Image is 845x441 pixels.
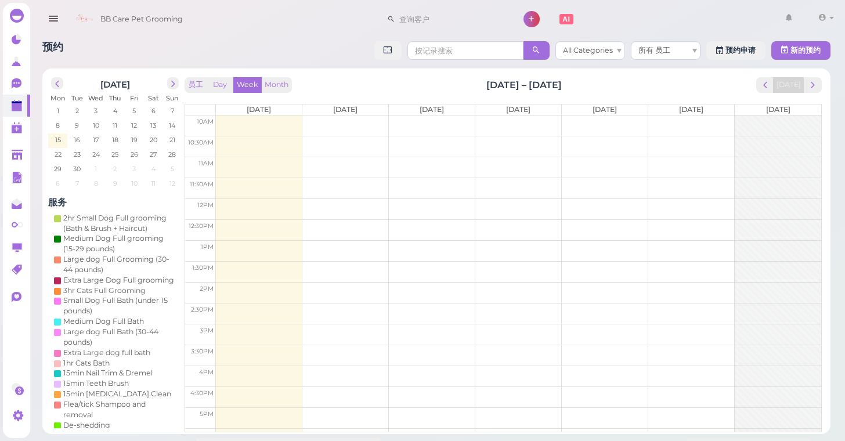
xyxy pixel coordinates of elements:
[169,106,175,116] span: 7
[129,135,138,145] span: 19
[74,120,80,131] span: 9
[506,105,530,114] span: [DATE]
[74,106,80,116] span: 2
[63,233,176,254] div: Medium Dog Full grooming (15-29 pounds)
[185,77,207,93] button: 员工
[92,120,100,131] span: 10
[129,149,139,160] span: 26
[486,78,562,92] h2: [DATE] – [DATE]
[188,222,213,230] span: 12:30pm
[333,105,358,114] span: [DATE]
[187,139,213,146] span: 10:30am
[130,120,138,131] span: 12
[804,77,822,93] button: next
[190,431,213,439] span: 5:30pm
[790,46,821,55] span: 新的预约
[148,135,158,145] span: 20
[199,327,213,334] span: 3pm
[63,358,110,368] div: 1hr Cats Bath
[773,77,804,93] button: [DATE]
[247,105,271,114] span: [DATE]
[407,41,523,60] input: 按记录搜索
[48,197,182,208] h4: 服务
[771,41,830,60] button: 新的预约
[149,120,157,131] span: 13
[261,77,292,93] button: Month
[189,180,213,188] span: 11:30am
[168,135,176,145] span: 21
[166,94,178,102] span: Sun
[92,135,100,145] span: 17
[198,160,213,167] span: 11am
[63,327,176,348] div: Large dog Full Bath (30-44 pounds)
[53,149,62,160] span: 22
[129,178,138,189] span: 10
[63,285,146,296] div: 3hr Cats Full Grooming
[51,77,63,89] button: prev
[42,41,63,53] span: 预约
[55,106,60,116] span: 1
[88,94,103,102] span: Wed
[199,285,213,292] span: 2pm
[100,77,130,90] h2: [DATE]
[53,135,62,145] span: 15
[706,41,765,60] a: 预约申请
[63,348,150,358] div: Extra Large dog full bath
[111,106,118,116] span: 4
[110,135,119,145] span: 18
[110,149,120,160] span: 25
[63,368,153,378] div: 15min Nail Trim & Dremel
[190,348,213,355] span: 3:30pm
[167,149,177,160] span: 28
[63,420,110,431] div: De-shedding
[74,178,80,189] span: 7
[756,77,774,93] button: prev
[53,164,63,174] span: 29
[63,254,176,275] div: Large dog Full Grooming (30-44 pounds)
[100,3,183,35] span: BB Care Pet Grooming
[50,94,65,102] span: Mon
[150,178,157,189] span: 11
[73,135,81,145] span: 16
[112,164,118,174] span: 2
[168,120,176,131] span: 14
[131,106,137,116] span: 5
[72,164,82,174] span: 30
[55,178,61,189] span: 6
[147,94,158,102] span: Sat
[93,178,99,189] span: 8
[766,105,790,114] span: [DATE]
[168,178,176,189] span: 12
[395,10,508,28] input: 查询客户
[167,77,179,89] button: next
[679,105,703,114] span: [DATE]
[206,77,234,93] button: Day
[71,94,82,102] span: Tue
[150,106,156,116] span: 6
[55,120,61,131] span: 8
[196,118,213,125] span: 10am
[72,149,81,160] span: 23
[63,316,144,327] div: Medium Dog Full Bath
[190,306,213,313] span: 2:30pm
[109,94,121,102] span: Thu
[93,164,98,174] span: 1
[169,164,175,174] span: 5
[63,389,171,399] div: 15min [MEDICAL_DATA] Clean
[200,243,213,251] span: 1pm
[197,201,213,209] span: 12pm
[63,399,176,420] div: Flea/tick Shampoo and removal
[63,213,176,234] div: 2hr Small Dog Full grooming (Bath & Brush + Haircut)
[198,368,213,376] span: 4pm
[593,105,617,114] span: [DATE]
[233,77,262,93] button: Week
[63,378,129,389] div: 15min Teeth Brush
[563,46,613,55] span: All Categories
[111,120,118,131] span: 11
[131,164,137,174] span: 3
[420,105,444,114] span: [DATE]
[638,46,670,55] span: 所有 员工
[192,264,213,272] span: 1:30pm
[199,410,213,418] span: 5pm
[150,164,156,174] span: 4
